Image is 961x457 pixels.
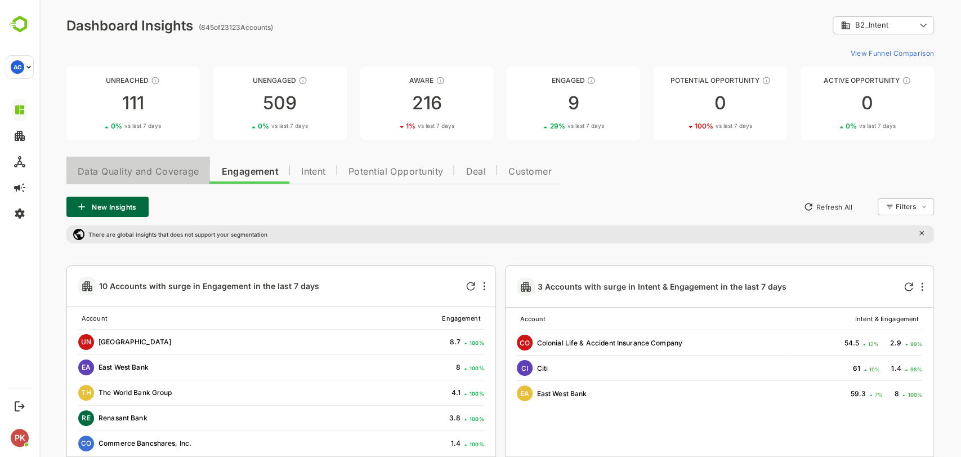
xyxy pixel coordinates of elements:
div: Commerce Bancshares, Inc. [39,436,318,451]
div: 0 [761,94,895,112]
span: Colonial Life & Accident Insurance Company [498,339,643,347]
a: EngagedThese accounts are warm, further nurturing would qualify them to MQAs929%vs last 7 days [467,66,601,140]
a: 3 Accounts with surge in Intent & Engagement in the last 7 days [498,282,752,291]
span: 98 % [871,366,883,372]
div: 1.4 [412,439,422,447]
div: CO [39,436,55,451]
div: These accounts have not been engaged with for a defined time period [111,76,120,85]
div: 100 % [430,340,445,346]
div: 8.7 [410,338,422,346]
span: vs last 7 days [378,122,415,130]
div: CO [477,335,493,350]
div: University Of Tulsa [39,334,318,350]
span: Intent [262,167,287,176]
span: vs last 7 days [528,122,564,130]
div: More [882,282,884,291]
span: vs last 7 days [85,122,122,130]
div: PK [11,429,29,447]
div: Unengaged [174,76,307,85]
span: Engagement [182,167,239,176]
a: [GEOGRAPHIC_DATA] [59,338,132,346]
a: UnengagedThese accounts have not shown enough engagement and need nurturing5090%vs last 7 days [174,66,307,140]
span: Deal [426,167,446,176]
div: Potential Opportunity [614,76,748,85]
div: 29 % [510,122,564,130]
div: B2_Intent [793,15,895,37]
div: Active Opportunity [761,76,895,85]
table: customized table [39,308,445,456]
div: TH [39,385,55,401]
div: Aware [321,76,454,85]
div: 8 [417,363,422,371]
a: Commerce Bancshares, Inc. [59,439,152,447]
button: View Funnel Comparison [806,44,895,62]
th: Intent & Engagement [750,308,883,330]
span: Potential Opportunity [309,167,404,176]
div: These accounts are MQAs and can be passed on to Inside Sales [722,76,731,85]
div: Dashboard Insights [27,17,154,34]
span: 8 [843,389,860,398]
a: Renasant Bank [59,414,108,422]
div: RE [39,410,55,426]
div: These accounts have open opportunities which might be at any of the Sales Stages [862,76,871,85]
div: 9 [467,94,601,112]
button: New Insights [27,197,109,217]
a: East West Bank [498,389,548,398]
span: 61 [814,364,822,372]
p: There are global insights that does not support your segmentation [49,231,228,238]
a: AwareThese accounts have just entered the buying cycle and need further nurturing2161%vs last 7 days [321,66,454,140]
span: vs last 7 days [232,122,269,130]
span: vs last 7 days [820,122,856,130]
div: 111 [27,94,160,112]
div: B2_Intent [801,20,877,30]
div: Refresh [427,282,436,291]
div: 1 % [366,122,415,130]
span: Data Quality and Coverage [38,167,159,176]
div: Refresh [865,282,874,291]
span: 10 % [830,366,841,372]
div: These accounts are warm, further nurturing would qualify them to MQAs [547,76,556,85]
span: 1.4 [841,364,862,372]
div: Filters [856,202,877,211]
div: 0 % [806,122,856,130]
span: 3 Accounts with surge in Intent & Engagement in the last 7 days [498,282,747,291]
div: These accounts have just entered the buying cycle and need further nurturing [396,76,405,85]
div: 100 % [430,365,445,371]
span: 7 % [835,392,843,398]
a: Citi [498,364,509,372]
div: East West Bank [477,385,746,401]
div: 3.8 [410,414,422,422]
span: 10 Accounts with surge in Engagement in the last 7 days [60,281,280,291]
a: Active OpportunityThese accounts have open opportunities which might be at any of the Sales Stage... [761,66,895,140]
a: UnreachedThese accounts have not been engaged with for a defined time period1110%vs last 7 days [27,66,160,140]
div: Engaged [467,76,601,85]
th: Account [39,308,322,330]
div: The World Bank Group [39,385,318,401]
div: More [444,282,446,291]
div: Filters [855,197,895,217]
button: Logout [12,398,27,414]
div: 100 % [430,416,445,422]
div: Colonial Life & Accident Insurance Company [477,335,746,350]
div: EA [39,360,55,375]
div: Renasant Bank [39,410,318,426]
div: These accounts have not shown enough engagement and need nurturing [259,76,268,85]
a: The World Bank Group [59,388,133,397]
div: East West Bank [39,360,318,375]
div: 100 % [655,122,713,130]
div: 100 % [430,391,445,397]
div: 216 [321,94,454,112]
a: East West Bank [59,363,109,371]
span: 99 % [871,341,883,347]
div: CI [477,360,493,376]
span: B2_Intent [816,21,849,29]
div: 509 [174,94,307,112]
span: Customer [469,167,512,176]
a: Potential OpportunityThese accounts are MQAs and can be passed on to Inside Sales0100%vs last 7 days [614,66,748,140]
